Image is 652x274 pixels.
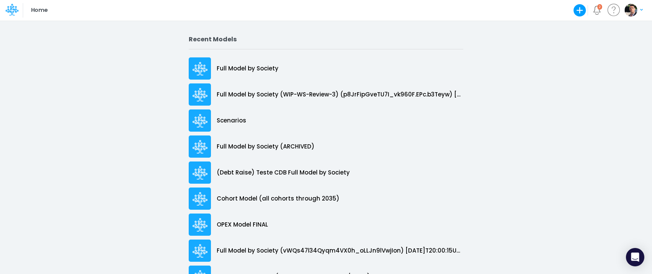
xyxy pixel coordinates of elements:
[217,116,246,125] p: Scenarios
[189,212,463,238] a: OPEX Model FINAL
[217,220,268,229] p: OPEX Model FINAL
[189,160,463,186] a: (Debt Raise) Teste CDB Full Model by Society
[217,246,463,255] p: Full Model by Society (vWQs47l34Qyqm4VX0h_oLLJn9lVwjIon) [DATE]T20:00:15UTC
[189,108,463,134] a: Scenarios
[189,134,463,160] a: Full Model by Society (ARCHIVED)
[189,238,463,264] a: Full Model by Society (vWQs47l34Qyqm4VX0h_oLLJn9lVwjIon) [DATE]T20:00:15UTC
[189,55,463,82] a: Full Model by Society
[189,36,463,43] h2: Recent Models
[217,64,278,73] p: Full Model by Society
[189,82,463,108] a: Full Model by Society (WIP-WS-Review-3) (p8JrFipGveTU7I_vk960F.EPc.b3Teyw) [DATE]T16:40:57UTC
[593,6,601,15] a: Notifications
[626,248,644,266] div: Open Intercom Messenger
[217,90,463,99] p: Full Model by Society (WIP-WS-Review-3) (p8JrFipGveTU7I_vk960F.EPc.b3Teyw) [DATE]T16:40:57UTC
[217,194,339,203] p: Cohort Model (all cohorts through 2035)
[217,142,314,151] p: Full Model by Society (ARCHIVED)
[599,5,601,8] div: 2 unread items
[189,186,463,212] a: Cohort Model (all cohorts through 2035)
[31,6,48,15] p: Home
[217,168,350,177] p: (Debt Raise) Teste CDB Full Model by Society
